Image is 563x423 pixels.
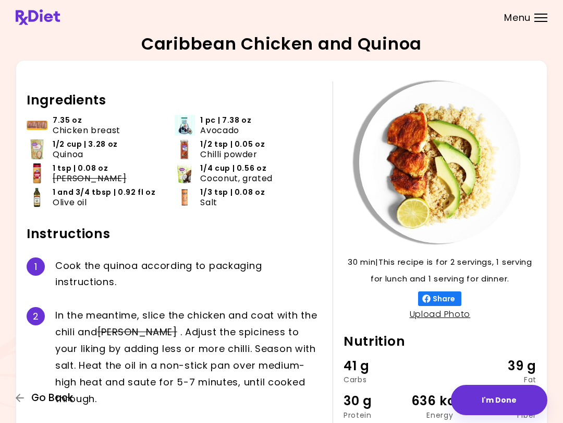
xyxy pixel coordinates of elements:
p: 30 min | This recipe is for 2 servings, 1 serving for lunch and 1 serving for dinner. [344,254,536,287]
span: Chicken breast [53,125,120,135]
span: Olive oil [53,197,87,207]
h2: Nutrition [344,333,536,350]
div: 2 [27,307,45,325]
div: 30 g [344,391,408,411]
div: 41 g [344,356,408,376]
span: 1 tsp | 0.08 oz [53,163,108,173]
span: Quinoa [53,149,83,159]
span: 1 and 3/4 tbsp | 0.92 fl oz [53,187,155,197]
s: [PERSON_NAME] [97,325,177,338]
div: Protein [344,412,408,419]
span: 1 pc | 7.38 oz [200,115,251,125]
img: RxDiet [16,9,60,25]
div: Cook the quinoa according to packaging instructions. [55,257,322,291]
span: 1/4 cup | 0.56 oz [200,163,266,173]
div: 636 kcal [408,391,472,411]
span: Avocado [200,125,239,135]
span: Salt [200,197,217,207]
div: In the meantime, slice the chicken and coat with the chili and . Adjust the spiciness to your lik... [55,307,322,407]
span: Share [431,295,457,303]
div: 39 g [472,356,536,376]
span: Chilli powder [200,149,257,159]
span: Menu [504,13,531,22]
h2: Ingredients [27,92,322,109]
button: I'm Done [451,385,547,415]
span: [PERSON_NAME] [53,173,126,183]
h2: Instructions [27,226,322,242]
a: Upload Photo [410,308,471,320]
span: 1/2 cup | 3.28 oz [53,139,118,149]
span: Coconut, grated [200,173,273,183]
span: 1/3 tsp | 0.08 oz [200,187,265,197]
span: 7.35 oz [53,115,82,125]
div: Fat [472,376,536,383]
div: Carbs [344,376,408,383]
button: Share [418,291,461,306]
div: Energy [408,412,472,419]
button: Go Back [16,392,78,404]
span: 1/2 tsp | 0.05 oz [200,139,265,149]
div: 1 [27,257,45,276]
span: Go Back [31,392,73,404]
h2: Caribbean Chicken and Quinoa [141,36,422,52]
